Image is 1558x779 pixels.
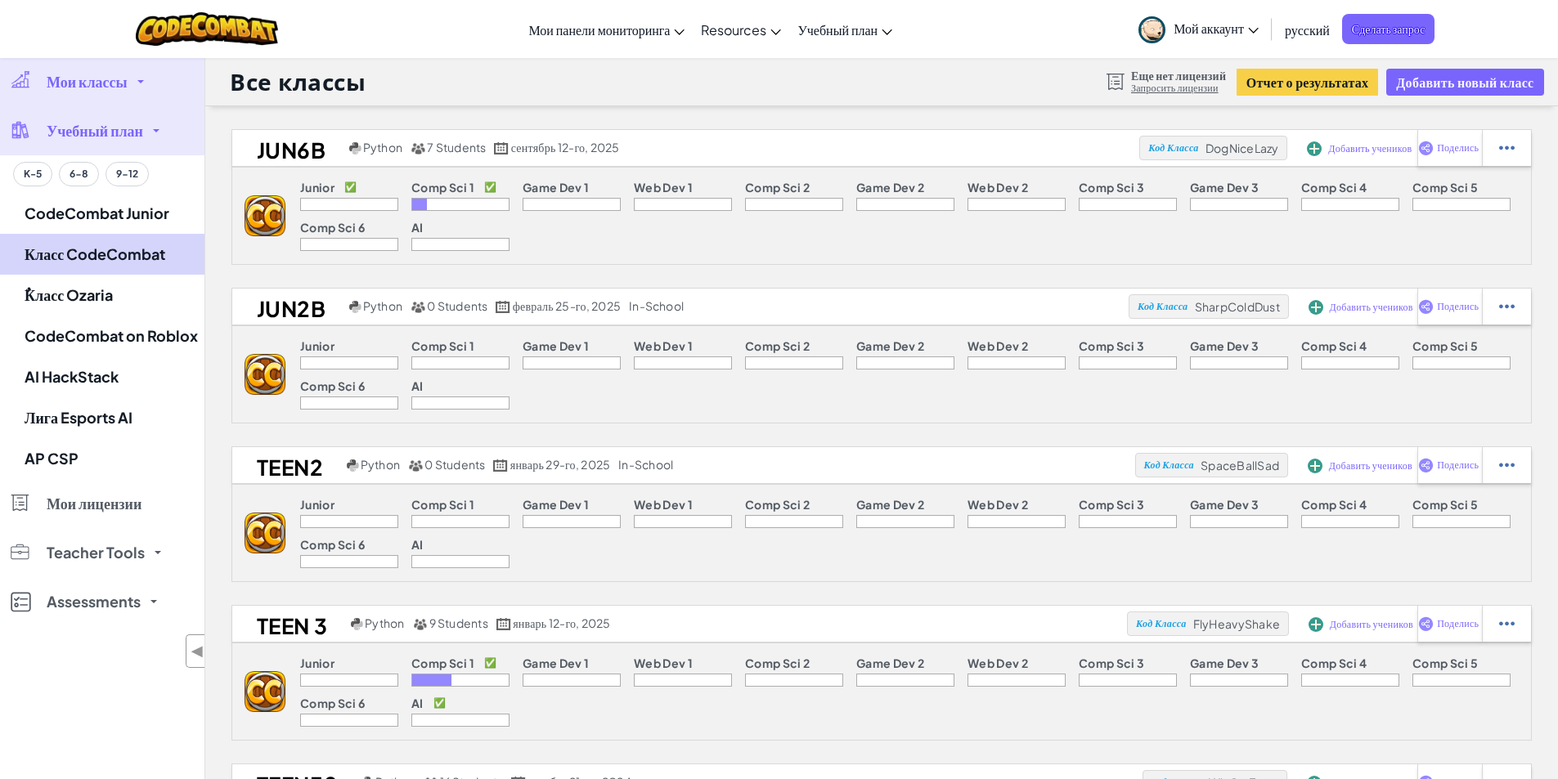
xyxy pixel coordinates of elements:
[856,339,924,352] p: Game Dev 2
[300,696,365,710] p: Comp Sci 6
[968,656,1028,669] p: Web Dev 2
[232,611,1127,636] a: TEEN 3 Python 9 Students январь 12-го, 2025
[411,181,474,194] p: Comp Sci 1
[745,339,810,352] p: Comp Sci 2
[1499,458,1515,472] img: IconStudentEllipsis.svg
[1386,69,1543,96] button: Добавить новый класс
[411,696,424,710] p: AI
[701,21,766,38] span: Resources
[349,301,361,313] img: python.png
[47,123,143,138] span: Учебный план
[1190,656,1259,669] p: Game Dev 3
[510,457,611,472] span: январь 29-го, 2025
[496,618,511,630] img: calendar.svg
[968,181,1028,194] p: Web Dev 2
[1143,460,1193,470] span: Код Класса
[191,639,204,663] span: ◀
[1437,619,1479,629] span: Поделись
[1079,656,1144,669] p: Comp Sci 3
[427,140,486,154] span: 7 Students
[693,7,789,51] a: Resources
[344,181,357,194] p: ✅
[1079,498,1144,511] p: Comp Sci 3
[1079,339,1144,352] p: Comp Sci 3
[230,66,366,97] h1: Все классы
[1330,620,1413,629] span: Добавить учеников
[300,656,334,669] p: Junior
[59,162,99,186] button: 6-8
[1437,143,1479,153] span: Поделись
[1138,302,1188,311] span: Код Класса
[1301,339,1367,352] p: Comp Sci 4
[1195,299,1280,314] span: SharpColdDust
[1201,458,1279,472] span: SpaceBallSad
[513,298,621,313] span: февраль 25-го, 2025
[634,181,693,194] p: Web Dev 1
[411,339,474,352] p: Comp Sci 1
[1342,14,1435,44] span: Сделать запрос
[245,354,285,395] img: logo
[1418,299,1434,314] img: IconShare_Purple.svg
[429,616,488,630] span: 9 Students
[511,140,620,154] span: сентябрь 12-го, 2025
[523,181,589,194] p: Game Dev 1
[1499,299,1515,314] img: IconStudentEllipsis.svg
[856,656,924,669] p: Game Dev 2
[1418,458,1434,472] img: IconShare_Purple.svg
[232,294,1129,319] a: JUN2B Python 0 Students февраль 25-го, 2025 in-school
[300,538,365,551] p: Comp Sci 6
[47,594,141,609] span: Assessments
[232,453,343,477] h2: teen2
[365,616,404,630] span: Python
[1079,181,1144,194] p: Comp Sci 3
[300,221,365,234] p: Comp Sci 6
[1136,619,1186,629] span: Код Класса
[1148,143,1198,153] span: Код Класса
[1301,498,1367,511] p: Comp Sci 4
[300,181,334,194] p: Junior
[361,457,400,472] span: Python
[1206,141,1279,155] span: DogNiceLazy
[1309,300,1323,315] img: IconAddStudents.svg
[1190,181,1259,194] p: Game Dev 3
[528,21,670,38] span: Мои панели мониторинга
[413,618,428,630] img: MultipleUsers.png
[634,498,693,511] p: Web Dev 1
[411,656,474,669] p: Comp Sci 1
[300,339,334,352] p: Junior
[1329,461,1412,471] span: Добавить учеников
[968,339,1028,352] p: Web Dev 2
[136,12,279,46] img: CodeCombat logo
[1190,339,1259,352] p: Game Dev 3
[245,671,285,712] img: logo
[300,498,334,511] p: Junior
[349,142,361,154] img: python.png
[245,195,285,236] img: logo
[347,459,359,472] img: python.png
[1418,616,1434,631] img: IconShare_Purple.svg
[494,142,509,154] img: calendar.svg
[1330,302,1413,312] span: Добавить учеников
[1412,181,1478,194] p: Comp Sci 5
[13,162,149,186] div: Grade band filter
[1307,141,1322,156] img: IconAddStudents.svg
[232,294,345,319] h2: JUN2B
[1412,498,1478,511] p: Comp Sci 5
[745,181,810,194] p: Comp Sci 2
[493,459,508,472] img: calendar.svg
[484,656,496,669] p: ✅
[496,301,510,313] img: calendar.svg
[363,298,402,313] span: Python
[523,498,589,511] p: Game Dev 1
[300,379,365,392] p: Comp Sci 6
[629,299,684,314] div: in-school
[1328,144,1412,154] span: Добавить учеников
[1237,69,1379,96] button: Отчет о результатах
[1412,339,1478,352] p: Comp Sci 5
[634,339,693,352] p: Web Dev 1
[363,140,402,154] span: Python
[232,453,1135,477] a: teen2 Python 0 Students январь 29-го, 2025 in-school
[411,142,425,154] img: MultipleUsers.png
